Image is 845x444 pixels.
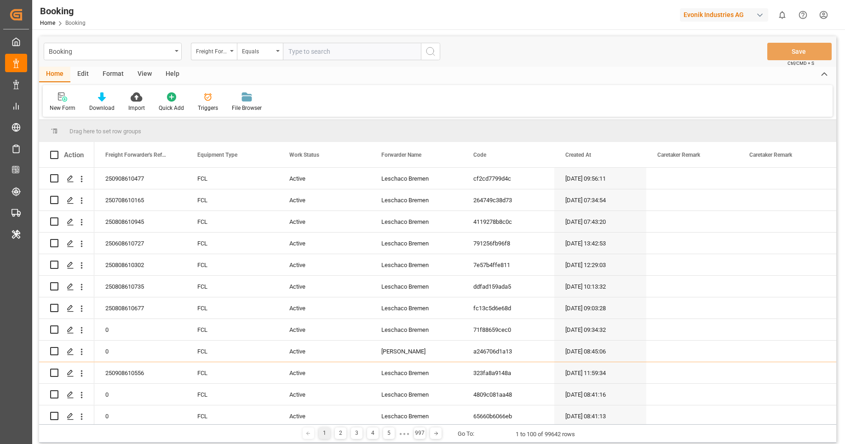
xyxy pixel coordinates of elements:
[232,104,262,112] div: File Browser
[414,427,425,439] div: 997
[657,152,700,158] span: Caretaker Remark
[94,384,186,405] div: 0
[128,104,145,112] div: Import
[370,189,462,211] div: Leschaco Bremen
[186,211,278,232] div: FCL
[278,233,370,254] div: Active
[89,104,115,112] div: Download
[69,128,141,135] span: Drag here to set row groups
[462,168,554,189] div: cf2cd7799d4c
[289,152,319,158] span: Work Status
[186,319,278,340] div: FCL
[94,341,186,362] div: 0
[554,384,646,405] div: [DATE] 08:41:16
[554,211,646,232] div: [DATE] 07:43:20
[44,43,182,60] button: open menu
[554,405,646,427] div: [DATE] 08:41:13
[383,427,395,439] div: 5
[96,67,131,82] div: Format
[516,430,575,439] div: 1 to 100 of 99642 rows
[370,362,462,383] div: Leschaco Bremen
[565,152,591,158] span: Created At
[278,405,370,427] div: Active
[283,43,421,60] input: Type to search
[131,67,159,82] div: View
[197,152,237,158] span: Equipment Type
[370,405,462,427] div: Leschaco Bremen
[191,43,237,60] button: open menu
[458,429,474,438] div: Go To:
[94,276,186,297] div: 250808610735
[278,341,370,362] div: Active
[554,319,646,340] div: [DATE] 09:34:32
[680,6,772,23] button: Evonik Industries AG
[370,319,462,340] div: Leschaco Bremen
[381,152,421,158] span: Forwarder Name
[94,211,186,232] div: 250808610945
[278,211,370,232] div: Active
[39,233,94,254] div: Press SPACE to select this row.
[242,45,273,56] div: Equals
[554,254,646,275] div: [DATE] 12:29:03
[370,384,462,405] div: Leschaco Bremen
[39,189,94,211] div: Press SPACE to select this row.
[370,254,462,275] div: Leschaco Bremen
[50,104,75,112] div: New Form
[370,297,462,319] div: Leschaco Bremen
[278,254,370,275] div: Active
[278,362,370,383] div: Active
[370,233,462,254] div: Leschaco Bremen
[105,152,167,158] span: Freight Forwarder's Reference No.
[39,341,94,362] div: Press SPACE to select this row.
[554,276,646,297] div: [DATE] 10:13:32
[680,8,768,22] div: Evonik Industries AG
[462,362,554,383] div: 323fa8a9148a
[278,319,370,340] div: Active
[237,43,283,60] button: open menu
[335,427,346,439] div: 2
[351,427,362,439] div: 3
[39,384,94,405] div: Press SPACE to select this row.
[788,60,814,67] span: Ctrl/CMD + S
[421,43,440,60] button: search button
[319,427,330,439] div: 1
[198,104,218,112] div: Triggers
[772,5,793,25] button: show 0 new notifications
[462,254,554,275] div: 7e57b4ffe811
[367,427,379,439] div: 4
[749,152,792,158] span: Caretaker Remark
[554,297,646,319] div: [DATE] 09:03:28
[39,168,94,189] div: Press SPACE to select this row.
[462,211,554,232] div: 4119278b8c0c
[94,319,186,340] div: 0
[94,168,186,189] div: 250908610477
[64,151,84,159] div: Action
[159,67,186,82] div: Help
[278,276,370,297] div: Active
[94,297,186,319] div: 250808610677
[462,319,554,340] div: 71f88659cec0
[94,254,186,275] div: 250808610302
[186,189,278,211] div: FCL
[39,319,94,341] div: Press SPACE to select this row.
[462,189,554,211] div: 264749c38d73
[39,67,70,82] div: Home
[399,430,409,437] div: ● ● ●
[94,233,186,254] div: 250608610727
[370,341,462,362] div: [PERSON_NAME]
[159,104,184,112] div: Quick Add
[462,405,554,427] div: 65660b6066eb
[370,211,462,232] div: Leschaco Bremen
[554,362,646,383] div: [DATE] 11:59:34
[278,189,370,211] div: Active
[94,189,186,211] div: 250708610165
[370,276,462,297] div: Leschaco Bremen
[94,405,186,427] div: 0
[462,233,554,254] div: 791256fb96f8
[94,362,186,383] div: 250908610556
[39,405,94,427] div: Press SPACE to select this row.
[186,168,278,189] div: FCL
[196,45,227,56] div: Freight Forwarder's Reference No.
[39,211,94,233] div: Press SPACE to select this row.
[554,189,646,211] div: [DATE] 07:34:54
